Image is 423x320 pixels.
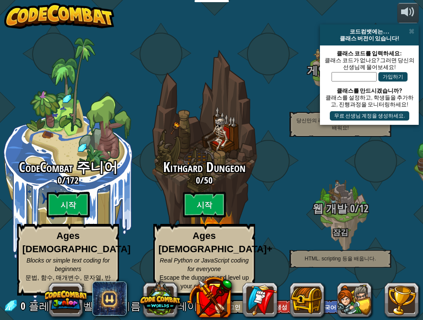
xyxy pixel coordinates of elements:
h4: 잠김 [272,228,408,236]
strong: Ages [DEMOGRAPHIC_DATA]+ [158,230,272,254]
span: 50 [204,174,213,187]
span: 0 [347,201,355,216]
btn: 시작 [183,192,226,217]
div: 클래스 버전이 있습니다! [323,35,415,42]
button: 무료 선생님 계정을 생성하세요. [330,111,409,121]
h3: / [272,203,408,214]
span: 웹 개발 [313,201,347,216]
span: 172 [66,174,79,187]
span: CodeCombat 주니어 [19,158,118,176]
btn: 시작 [47,192,90,217]
span: 문법, 함수, 매개변수, 문자열, 반복문, 조건문 [25,274,111,290]
span: 12 [359,201,368,216]
h4: 잠김 [272,90,408,98]
button: 가입하기 [378,72,408,82]
div: 클래스 코드가 없나요? 그러면 당신의 선생님께 물어보세요! [324,57,414,70]
div: 클래스 코드를 입력하세요: [324,50,414,57]
span: Escape the dungeon and level up your coding skills! [160,274,249,290]
span: Kithgard Dungeon [163,158,246,176]
span: 0 [196,174,200,187]
img: CodeCombat - Learn how to code by playing a game [4,3,114,29]
span: Blocks or simple text coding for beginners [27,257,110,272]
span: 게임 개발 [307,63,353,78]
span: 0 [21,299,28,313]
span: 플레이어 레벨 [29,299,93,313]
span: 당신만의 레밸(levels)을 만드는 방법을 배워요! [296,118,384,131]
div: 코드컴뱃에는... [323,28,415,35]
button: 소리 조절 [397,3,419,23]
h3: / [136,175,272,185]
span: HTML. scripting 등을 배웁니다. [304,256,376,262]
div: 클래스를 만드시겠습니까? [324,87,414,94]
div: Complete previous world to unlock [136,38,272,310]
div: 클래스를 설정하고, 학생들을 추가하고, 진행과정을 모니터링하세요! [324,94,414,108]
span: 0 [58,174,62,187]
span: Real Python or JavaScript coding for everyone [160,257,249,272]
h3: / [272,65,408,76]
strong: Ages [DEMOGRAPHIC_DATA] [22,230,131,254]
